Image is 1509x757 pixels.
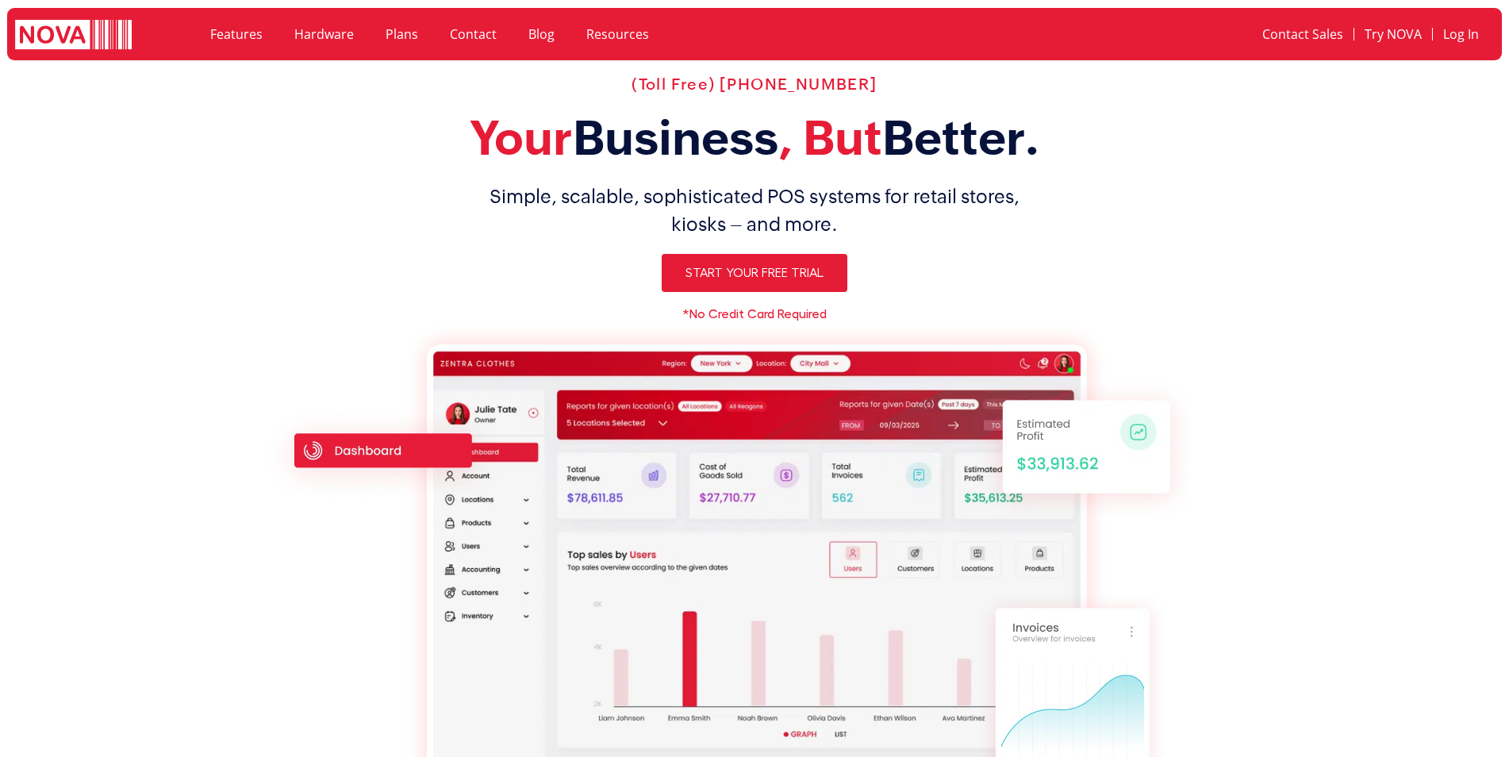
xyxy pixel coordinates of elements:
h6: *No Credit Card Required [262,308,1247,321]
a: Start Your Free Trial [662,254,847,292]
a: Features [194,16,278,52]
span: Better. [882,110,1040,165]
a: Contact [434,16,513,52]
a: Resources [570,16,665,52]
a: Contact Sales [1252,16,1353,52]
span: Business [573,110,778,165]
h1: Simple, scalable, sophisticated POS systems for retail stores, kiosks – and more. [262,183,1247,238]
nav: Menu [1057,16,1489,52]
a: Hardware [278,16,370,52]
a: Plans [370,16,434,52]
h2: Your , But [262,110,1247,167]
h2: (Toll Free) [PHONE_NUMBER] [262,75,1247,94]
span: Start Your Free Trial [685,267,824,279]
img: logo white [15,20,132,52]
a: Try NOVA [1354,16,1432,52]
a: Log In [1433,16,1489,52]
a: Blog [513,16,570,52]
nav: Menu [194,16,1040,52]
